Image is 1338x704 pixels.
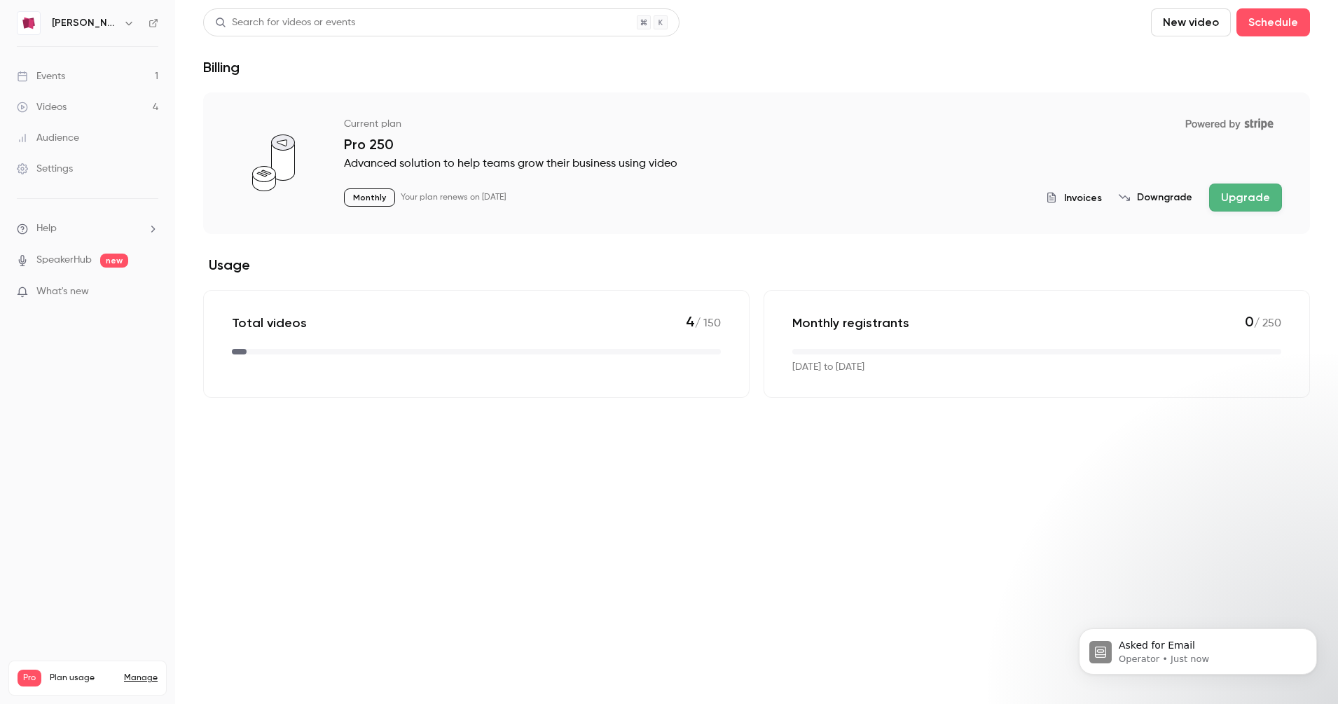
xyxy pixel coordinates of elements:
span: Pro [18,670,41,686]
span: new [100,254,128,268]
span: Help [36,221,57,236]
p: Your plan renews on [DATE] [401,192,506,203]
p: Current plan [344,117,401,131]
span: Invoices [1064,191,1102,205]
a: SpeakerHub [36,253,92,268]
span: 0 [1245,313,1254,330]
p: / 150 [686,313,721,332]
button: Downgrade [1119,191,1192,205]
p: Total videos [232,315,307,331]
p: Monthly registrants [792,315,909,331]
div: Videos [17,100,67,114]
button: Upgrade [1209,184,1282,212]
p: [DATE] to [DATE] [792,360,864,375]
div: Audience [17,131,79,145]
span: 4 [686,313,695,330]
li: help-dropdown-opener [17,221,158,236]
iframe: Intercom notifications message [1058,599,1338,697]
iframe: Noticeable Trigger [142,286,158,298]
section: billing [203,92,1310,398]
span: Plan usage [50,672,116,684]
img: Roseman Labs [18,12,40,34]
p: / 250 [1245,313,1281,332]
p: Pro 250 [344,136,1282,153]
button: New video [1151,8,1231,36]
div: Settings [17,162,73,176]
p: Advanced solution to help teams grow their business using video [344,156,1282,172]
button: Invoices [1046,191,1102,205]
div: Events [17,69,65,83]
span: What's new [36,284,89,299]
h6: [PERSON_NAME] Labs [52,16,118,30]
a: Manage [124,672,158,684]
h1: Billing [203,59,240,76]
div: Search for videos or events [215,15,355,30]
h2: Usage [203,256,1310,273]
p: Monthly [344,188,395,207]
button: Schedule [1236,8,1310,36]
